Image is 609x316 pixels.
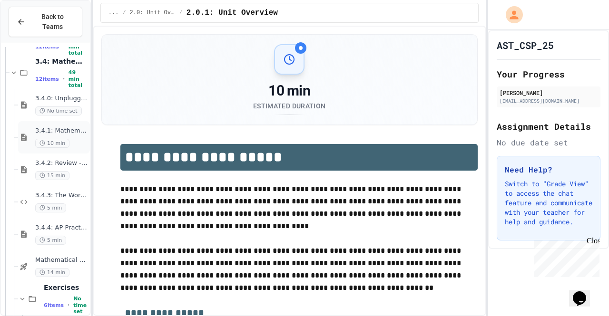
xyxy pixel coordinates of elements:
[35,224,88,232] span: 3.4.4: AP Practice - Arithmetic Operators
[497,120,600,133] h2: Assignment Details
[122,9,126,17] span: /
[35,127,88,135] span: 3.4.1: Mathematical Operators
[35,171,69,180] span: 15 min
[69,37,88,56] span: 39 min total
[69,69,88,88] span: 49 min total
[35,57,88,66] span: 3.4: Mathematical Operators
[35,76,59,82] span: 12 items
[35,256,88,264] span: Mathematical Operators - Quiz
[130,9,176,17] span: 2.0: Unit Overview
[35,268,69,277] span: 14 min
[497,67,600,81] h2: Your Progress
[63,43,65,50] span: •
[497,38,554,52] h1: AST_CSP_25
[505,164,592,175] h3: Need Help?
[253,101,325,111] div: Estimated Duration
[500,97,598,105] div: [EMAIL_ADDRESS][DOMAIN_NAME]
[505,179,592,227] p: Switch to "Grade View" to access the chat feature and communicate with your teacher for help and ...
[496,4,525,26] div: My Account
[4,4,66,60] div: Chat with us now!Close
[35,139,69,148] span: 10 min
[35,203,66,212] span: 5 min
[530,237,599,277] iframe: chat widget
[31,12,74,32] span: Back to Teams
[179,9,183,17] span: /
[35,159,88,167] span: 3.4.2: Review - Mathematical Operators
[44,283,88,292] span: Exercises
[73,296,88,315] span: No time set
[253,82,325,99] div: 10 min
[500,88,598,97] div: [PERSON_NAME]
[35,44,59,50] span: 12 items
[35,236,66,245] span: 5 min
[68,301,69,309] span: •
[35,95,88,103] span: 3.4.0: Unplugged Activity - Mathematical Operators
[9,7,82,37] button: Back to Teams
[44,302,64,308] span: 6 items
[108,9,119,17] span: ...
[497,137,600,148] div: No due date set
[35,106,82,115] span: No time set
[187,7,278,19] span: 2.0.1: Unit Overview
[63,75,65,83] span: •
[35,192,88,200] span: 3.4.3: The World's Worst Farmers Market
[569,278,599,306] iframe: chat widget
